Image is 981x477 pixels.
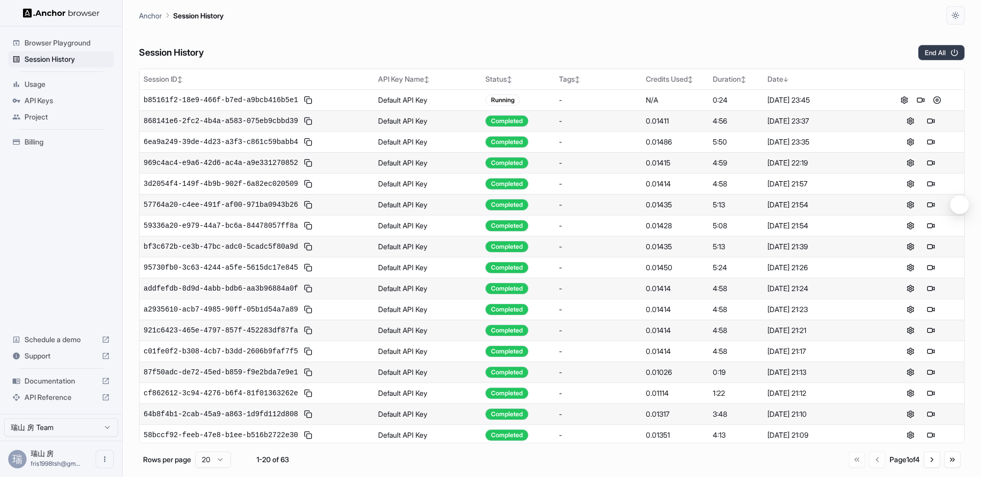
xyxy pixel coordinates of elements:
[918,45,965,60] button: End All
[767,200,873,210] div: [DATE] 21:54
[374,320,481,341] td: Default API Key
[8,51,114,67] div: Session History
[741,76,746,83] span: ↕
[767,283,873,294] div: [DATE] 21:24
[713,74,759,84] div: Duration
[8,134,114,150] div: Billing
[25,392,98,402] span: API Reference
[783,76,788,83] span: ↓
[144,116,298,126] span: 868141e6-2fc2-4b4a-a583-075eb9cbbd39
[767,325,873,336] div: [DATE] 21:21
[144,430,298,440] span: 58bccf92-feeb-47e8-b1ee-b516b2722e30
[646,95,705,105] div: N/A
[374,257,481,278] td: Default API Key
[144,304,298,315] span: a2935610-acb7-4985-90ff-05b1d54a7a89
[767,388,873,398] div: [DATE] 21:12
[713,242,759,252] div: 5:13
[767,346,873,356] div: [DATE] 21:17
[144,221,298,231] span: 59336a20-e979-44a7-bc6a-84478057ff8a
[144,200,298,210] span: 57764a20-c4ee-491f-af00-971ba0943b26
[713,200,759,210] div: 5:13
[559,74,638,84] div: Tags
[23,8,100,18] img: Anchor Logo
[485,178,528,189] div: Completed
[485,409,528,420] div: Completed
[767,158,873,168] div: [DATE] 22:19
[559,221,638,231] div: -
[767,409,873,419] div: [DATE] 21:10
[374,403,481,424] td: Default API Key
[144,346,298,356] span: c01fe0f2-b308-4cb7-b3dd-2606b9faf7f5
[374,215,481,236] td: Default API Key
[646,116,705,126] div: 0.01411
[713,95,759,105] div: 0:24
[8,35,114,51] div: Browser Playground
[25,112,110,122] span: Project
[485,262,528,273] div: Completed
[374,362,481,383] td: Default API Key
[713,116,759,126] div: 4:56
[374,383,481,403] td: Default API Key
[374,236,481,257] td: Default API Key
[713,409,759,419] div: 3:48
[96,450,114,468] button: Open menu
[767,179,873,189] div: [DATE] 21:57
[646,283,705,294] div: 0.01414
[646,200,705,210] div: 0.01435
[144,74,370,84] div: Session ID
[139,45,204,60] h6: Session History
[144,388,298,398] span: cf862612-3c94-4276-b6f4-81f01363262e
[767,430,873,440] div: [DATE] 21:09
[713,263,759,273] div: 5:24
[374,173,481,194] td: Default API Key
[144,158,298,168] span: 969c4ac4-e9a6-42d6-ac4a-a9e331270852
[485,157,528,169] div: Completed
[713,221,759,231] div: 5:08
[713,346,759,356] div: 4:58
[374,110,481,131] td: Default API Key
[8,373,114,389] div: Documentation
[485,325,528,336] div: Completed
[25,351,98,361] span: Support
[485,241,528,252] div: Completed
[559,346,638,356] div: -
[559,283,638,294] div: -
[559,179,638,189] div: -
[713,304,759,315] div: 4:58
[485,94,520,106] div: Running
[890,455,920,465] div: Page 1 of 4
[144,263,298,273] span: 95730fb0-3c63-4244-a5fe-5615dc17e845
[713,388,759,398] div: 1:22
[559,158,638,168] div: -
[25,376,98,386] span: Documentation
[767,367,873,377] div: [DATE] 21:13
[646,242,705,252] div: 0.01435
[646,388,705,398] div: 0.01114
[8,109,114,125] div: Project
[767,263,873,273] div: [DATE] 21:26
[559,95,638,105] div: -
[713,179,759,189] div: 4:58
[374,131,481,152] td: Default API Key
[646,367,705,377] div: 0.01026
[559,325,638,336] div: -
[25,79,110,89] span: Usage
[559,388,638,398] div: -
[139,10,224,21] nav: breadcrumb
[713,158,759,168] div: 4:59
[485,136,528,148] div: Completed
[485,220,528,231] div: Completed
[374,89,481,110] td: Default API Key
[247,455,298,465] div: 1-20 of 63
[144,367,298,377] span: 87f50adc-de72-45ed-b859-f9e2bda7e9e1
[559,304,638,315] div: -
[8,450,27,468] div: 瑞
[575,76,580,83] span: ↕
[144,242,298,252] span: bf3c672b-ce3b-47bc-adc0-5cadc5f80a9d
[485,74,551,84] div: Status
[559,200,638,210] div: -
[559,116,638,126] div: -
[424,76,429,83] span: ↕
[8,331,114,348] div: Schedule a demo
[8,348,114,364] div: Support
